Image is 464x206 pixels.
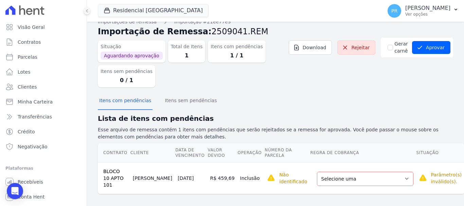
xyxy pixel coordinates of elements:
a: Contratos [3,35,84,49]
th: Operação [237,143,265,163]
span: Minha Carteira [18,98,53,105]
a: Conta Hent [3,190,84,204]
dd: 1 / 1 [211,52,263,60]
p: Parâmetro(s) inválido(s). [431,171,462,185]
p: Ver opções [405,12,450,17]
span: Conta Hent [18,193,44,200]
a: BLOCO 10 APTO 101 [103,169,124,188]
span: Crédito [18,128,35,135]
span: Aguardando aprovação [101,52,163,60]
h2: Importação de Remessa: [98,25,453,38]
td: [DATE] [175,162,207,194]
span: Recebíveis [18,179,43,185]
td: Inclusão [237,162,265,194]
a: Minha Carteira [3,95,84,109]
a: Lotes [3,65,84,79]
dt: Itens sem pendências [101,68,153,75]
button: Aprovar [412,41,450,54]
th: Número da Parcela [264,143,310,163]
button: Itens sem pendências [163,92,218,110]
span: Clientes [18,83,37,90]
button: PR [PERSON_NAME] Ver opções [382,1,464,20]
dt: Total de Itens [171,43,203,50]
th: Data de Vencimento [175,143,207,163]
a: Visão Geral [3,20,84,34]
p: [PERSON_NAME] [405,5,450,12]
h2: Lista de itens com pendências [98,113,453,124]
a: Rejeitar [337,40,375,55]
a: Download [289,40,332,55]
p: Não identificado [279,171,307,185]
span: Transferências [18,113,52,120]
td: R$ 459,69 [208,162,237,194]
span: Parcelas [18,54,37,60]
th: Contrato [98,143,130,163]
button: Residencial [GEOGRAPHIC_DATA] [98,4,209,17]
dt: Situação [101,43,163,50]
button: Itens com pendências [98,92,153,110]
div: Open Intercom Messenger [7,183,23,199]
dt: Itens com pendências [211,43,263,50]
span: Lotes [18,69,31,75]
label: Gerar carnê [394,40,408,55]
th: Cliente [130,143,175,163]
a: Transferências [3,110,84,124]
td: [PERSON_NAME] [130,162,175,194]
div: Plataformas [5,164,81,172]
th: Regra de Cobrança [310,143,416,163]
a: Recebíveis [3,175,84,189]
dd: 1 [171,52,203,60]
th: Valor devido [208,143,237,163]
a: Crédito [3,125,84,138]
span: PR [391,8,397,13]
a: Parcelas [3,50,84,64]
span: 2509041.REM [212,27,268,36]
a: Clientes [3,80,84,94]
span: Contratos [18,39,41,45]
dd: 0 / 1 [101,76,153,85]
span: Visão Geral [18,24,45,31]
a: Negativação [3,140,84,153]
span: Negativação [18,143,48,150]
p: Esse arquivo de remessa contém 1 itens com pendências que serão rejeitados se a remessa for aprov... [98,126,453,141]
